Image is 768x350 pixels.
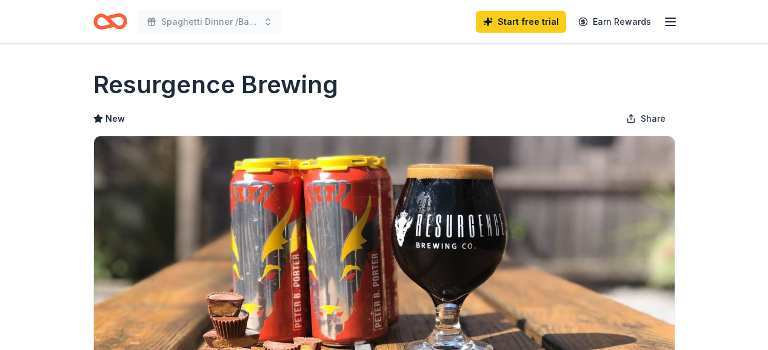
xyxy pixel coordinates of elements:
a: Start free trial [476,11,566,33]
span: New [105,111,125,126]
button: Spaghetti Dinner /Basket Raffle [137,10,282,34]
span: Spaghetti Dinner /Basket Raffle [161,15,258,29]
a: Home [93,7,127,36]
a: Earn Rewards [571,11,658,33]
span: Share [641,111,666,126]
h1: Resurgence Brewing [93,68,338,102]
button: Share [616,107,675,131]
